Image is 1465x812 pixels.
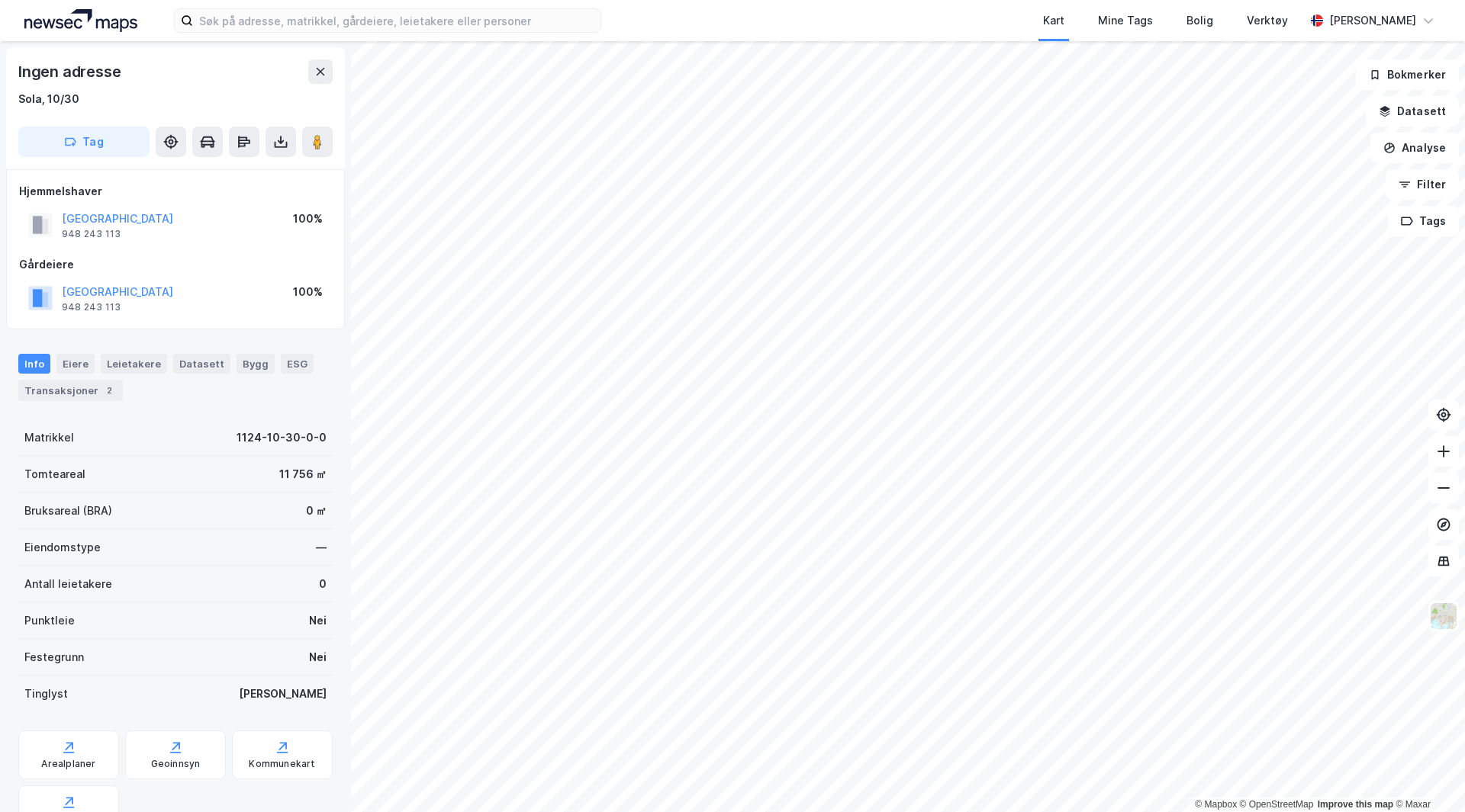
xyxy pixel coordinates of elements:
[24,465,85,483] div: Tomteareal
[151,758,201,770] div: Geoinnsyn
[1388,206,1459,236] button: Tags
[62,228,121,240] div: 948 243 113
[18,127,150,157] button: Tag
[1195,799,1237,810] a: Mapbox
[319,575,327,593] div: 0
[1329,11,1416,30] div: [PERSON_NAME]
[293,210,323,228] div: 100%
[1366,96,1459,127] button: Datasett
[24,685,68,703] div: Tinglyst
[41,758,95,770] div: Arealplaner
[237,354,275,374] div: Bygg
[293,283,323,301] div: 100%
[24,502,112,520] div: Bruksareal (BRA)
[1389,739,1465,812] iframe: Chat Widget
[24,538,101,557] div: Eiendomstype
[1318,799,1393,810] a: Improve this map
[281,354,314,374] div: ESG
[24,648,84,666] div: Festegrunn
[18,90,79,108] div: Sola, 10/30
[279,465,327,483] div: 11 756 ㎡
[309,611,327,630] div: Nei
[306,502,327,520] div: 0 ㎡
[18,354,50,374] div: Info
[1370,133,1459,163] button: Analyse
[24,611,75,630] div: Punktleie
[1186,11,1213,30] div: Bolig
[1386,169,1459,200] button: Filter
[24,575,112,593] div: Antall leietakere
[19,182,332,201] div: Hjemmelshaver
[309,648,327,666] div: Nei
[1429,602,1458,631] img: Z
[173,354,230,374] div: Datasett
[62,301,121,313] div: 948 243 113
[18,59,124,84] div: Ingen adresse
[1240,799,1314,810] a: OpenStreetMap
[316,538,327,557] div: —
[249,758,315,770] div: Kommunekart
[239,685,327,703] div: [PERSON_NAME]
[193,9,600,32] input: Søk på adresse, matrikkel, gårdeiere, leietakere eller personer
[101,383,117,398] div: 2
[18,380,123,401] div: Transaksjoner
[1098,11,1153,30] div: Mine Tags
[24,428,74,447] div: Matrikkel
[101,354,167,374] div: Leietakere
[1247,11,1288,30] div: Verktøy
[24,9,137,32] img: logo.a4113a55bc3d86da70a041830d287a7e.svg
[19,255,332,274] div: Gårdeiere
[237,428,327,447] div: 1124-10-30-0-0
[1043,11,1064,30] div: Kart
[56,354,95,374] div: Eiere
[1356,59,1459,90] button: Bokmerker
